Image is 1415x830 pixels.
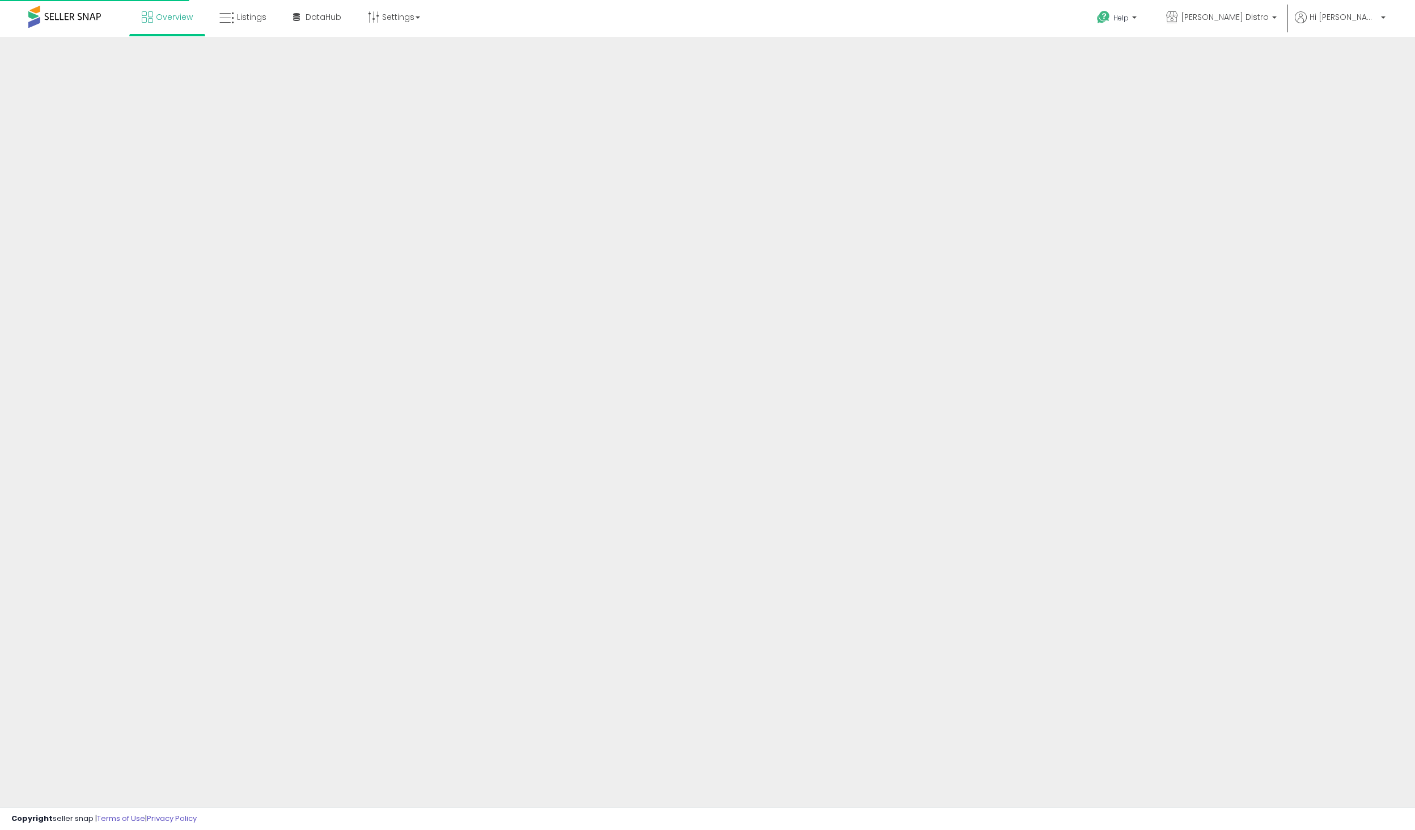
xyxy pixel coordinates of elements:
[237,11,266,23] span: Listings
[1113,13,1129,23] span: Help
[156,11,193,23] span: Overview
[1181,11,1269,23] span: [PERSON_NAME] Distro
[306,11,341,23] span: DataHub
[1310,11,1378,23] span: Hi [PERSON_NAME]
[1088,2,1148,37] a: Help
[1295,11,1386,37] a: Hi [PERSON_NAME]
[1096,10,1111,24] i: Get Help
